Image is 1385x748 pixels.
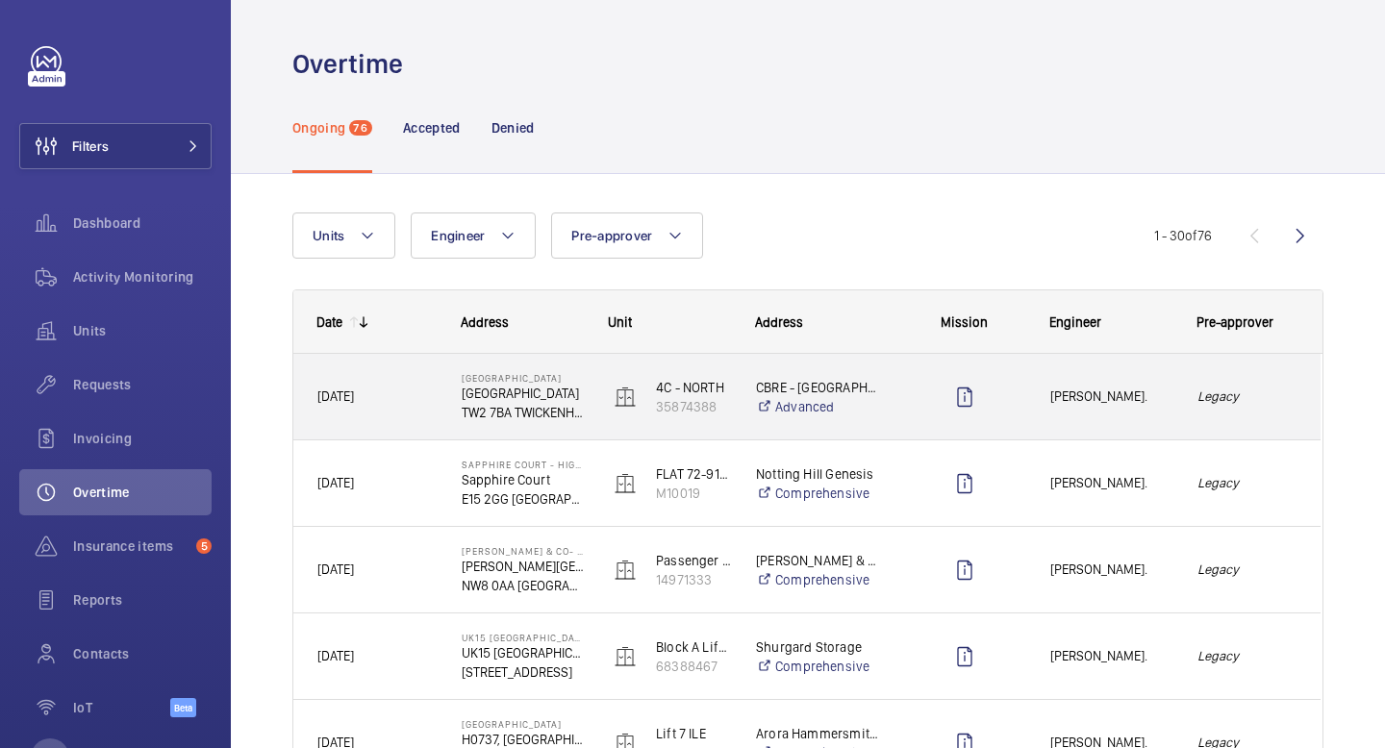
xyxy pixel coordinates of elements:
p: Sapphire Court [462,470,584,489]
p: 35874388 [656,397,731,416]
em: Legacy [1197,645,1297,667]
span: 5 [196,538,212,554]
h1: Overtime [292,46,415,82]
p: Notting Hill Genesis [756,464,878,484]
span: Insurance items [73,536,189,556]
button: Engineer [411,212,536,259]
span: Address [755,314,803,330]
p: Accepted [403,118,461,137]
span: [DATE] [317,561,354,577]
button: Pre-approver [551,212,703,259]
p: 68388467 [656,657,731,676]
span: Engineer [431,228,485,243]
span: [PERSON_NAME]. [1050,559,1172,581]
p: M10019 [656,484,731,503]
span: 76 [349,120,371,136]
span: Pre-approver [1196,314,1273,330]
em: Legacy [1197,386,1297,408]
span: Beta [170,698,196,717]
span: Filters [72,137,109,156]
span: Overtime [73,483,212,502]
span: Units [313,228,344,243]
a: Comprehensive [756,484,878,503]
p: [PERSON_NAME][GEOGRAPHIC_DATA] [462,557,584,576]
p: [STREET_ADDRESS] [462,662,584,682]
span: Mission [941,314,988,330]
p: Sapphire Court - High Risk Building [462,459,584,470]
span: Dashboard [73,213,212,233]
p: [GEOGRAPHIC_DATA] [462,372,584,384]
p: [PERSON_NAME] & Co- [STREET_ADDRESS] [756,551,878,570]
a: Advanced [756,397,878,416]
div: Date [316,314,342,330]
p: TW2 7BA TWICKENHAM [462,403,584,422]
span: [DATE] [317,475,354,490]
p: [GEOGRAPHIC_DATA] [462,384,584,403]
span: 1 - 30 76 [1154,229,1212,242]
p: Arora Hammersmith Limited [756,724,878,743]
em: Legacy [1197,559,1297,581]
span: [PERSON_NAME]. [1050,645,1172,667]
p: Denied [491,118,535,137]
button: Filters [19,123,212,169]
span: Invoicing [73,429,212,448]
span: [PERSON_NAME]. [1050,472,1172,494]
span: Activity Monitoring [73,267,212,287]
span: [DATE] [317,388,354,404]
p: NW8 0AA [GEOGRAPHIC_DATA] [462,576,584,595]
p: UK15 [GEOGRAPHIC_DATA] [462,632,584,643]
span: Reports [73,590,212,610]
img: elevator.svg [614,386,637,409]
span: Unit [608,314,632,330]
p: UK15 [GEOGRAPHIC_DATA] - [STREET_ADDRESS] [462,643,584,662]
span: of [1185,228,1197,243]
img: elevator.svg [614,472,637,495]
span: Address [461,314,509,330]
p: CBRE - [GEOGRAPHIC_DATA] [756,378,878,397]
p: 4C - NORTH [656,378,731,397]
span: Contacts [73,644,212,663]
p: [PERSON_NAME] & Co- [STREET_ADDRESS] [462,545,584,557]
em: Legacy [1197,472,1297,494]
button: Units [292,212,395,259]
span: Engineer [1049,314,1101,330]
img: elevator.svg [614,645,637,668]
span: Units [73,321,212,340]
a: Comprehensive [756,570,878,589]
p: E15 2GG [GEOGRAPHIC_DATA] [462,489,584,509]
span: IoT [73,698,170,717]
a: Comprehensive [756,657,878,676]
p: FLAT 72-91 - MRL right hand side - 10 Floors [656,464,731,484]
p: Passenger Lift 2 [656,551,731,570]
p: Block A Lift 2 [656,637,731,657]
span: Requests [73,375,212,394]
p: Lift 7 ILE [656,724,731,743]
img: elevator.svg [614,559,637,582]
p: [GEOGRAPHIC_DATA] [462,718,584,730]
p: Ongoing [292,118,345,137]
p: 14971333 [656,570,731,589]
span: [PERSON_NAME]. [1050,386,1172,408]
p: Shurgard Storage [756,637,878,657]
span: Pre-approver [571,228,652,243]
span: [DATE] [317,648,354,663]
